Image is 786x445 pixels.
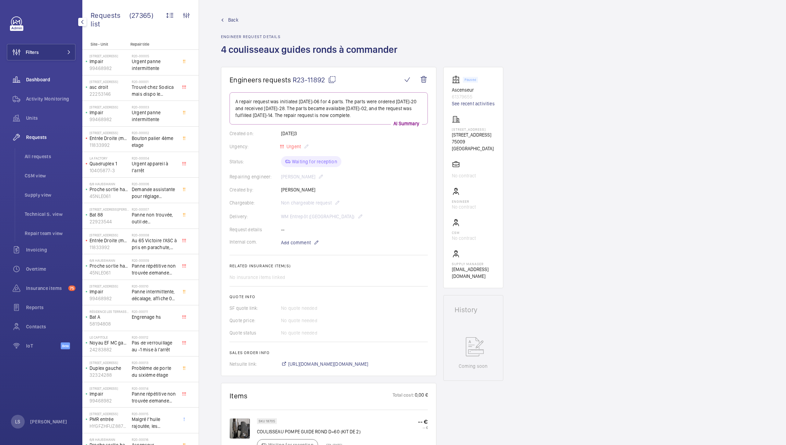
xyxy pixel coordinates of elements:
[228,16,238,23] span: Back
[132,156,177,160] h2: R20-00004
[90,193,129,200] p: 45NLE061
[132,207,177,211] h2: R20-00007
[90,412,129,416] p: [STREET_ADDRESS]
[90,211,129,218] p: Bat 88
[82,42,128,47] p: Site - Unit
[90,295,129,302] p: 99468982
[132,80,177,84] h2: R20-00001
[452,127,495,131] p: [STREET_ADDRESS]
[90,320,129,327] p: 58194808
[132,437,177,442] h2: R20-00016
[459,363,488,370] p: Coming soon
[132,58,177,72] span: Urgent panne intermittente
[90,284,129,288] p: [STREET_ADDRESS]
[90,339,129,346] p: Noyau EF MC gauche
[452,199,476,203] p: Engineer
[90,237,129,244] p: Entrée Droite (monte-charge)
[132,109,177,123] span: Urgent panne intermittente
[26,134,75,141] span: Requests
[132,284,177,288] h2: R20-00010
[90,84,129,91] p: asc droit
[90,346,129,353] p: 24283882
[90,91,129,97] p: 22253146
[132,339,177,353] span: Pas de verrouillage au -1 mise à l'arrêt
[90,288,129,295] p: Impair
[26,95,75,102] span: Activity Monitoring
[61,342,70,349] span: Beta
[91,11,129,28] span: Requests list
[132,258,177,262] h2: R20-00009
[90,207,129,211] p: [STREET_ADDRESS][PERSON_NAME]
[90,361,129,365] p: [STREET_ADDRESS]
[25,211,75,218] span: Technical S. view
[26,246,75,253] span: Invoicing
[26,115,75,121] span: Units
[132,386,177,390] h2: R20-00014
[132,233,177,237] h2: R20-00008
[90,386,129,390] p: [STREET_ADDRESS]
[132,314,177,320] span: Engrenage hs
[465,79,476,81] p: Paused
[132,365,177,378] span: Problème de porte du sixième étage
[90,80,129,84] p: [STREET_ADDRESS]
[25,172,75,179] span: CSM view
[90,335,129,339] p: Le Capitole
[26,49,39,56] span: Filters
[90,390,129,397] p: Impair
[25,153,75,160] span: All requests
[235,98,422,119] p: A repair request was initiated [DATE]-06 for 4 parts. The parts were ordered [DATE]-20 and receiv...
[391,120,422,127] p: AI Summary
[26,304,75,311] span: Reports
[90,182,129,186] p: 6/8 Haussmann
[132,84,177,97] span: Trouvé chez Sodica mais dispo le [DATE]0 [URL][DOMAIN_NAME]
[452,138,495,152] p: 75009 [GEOGRAPHIC_DATA]
[25,191,75,198] span: Supply view
[26,323,75,330] span: Contacts
[418,418,428,425] p: -- €
[230,75,291,84] span: Engineers requests
[452,93,495,100] p: 61379655
[452,266,495,280] p: [EMAIL_ADDRESS][DOMAIN_NAME]
[452,203,476,210] p: No contract
[26,285,66,292] span: Insurance items
[132,309,177,314] h2: R20-00011
[259,420,275,422] p: SKU 18705
[7,44,75,60] button: Filters
[26,266,75,272] span: Overtime
[15,418,20,425] p: LS
[452,262,495,266] p: Supply manager
[26,76,75,83] span: Dashboard
[90,58,129,65] p: Impair
[230,391,248,400] h1: Items
[132,105,177,109] h2: R20-00003
[90,135,129,142] p: Entrée Droite (monte-charge)
[414,391,428,400] p: 0,00 €
[90,160,129,167] p: Quadruplex 1
[90,167,129,174] p: 10405877-3
[90,365,129,372] p: Duplex gauche
[90,314,129,320] p: Bat A
[132,390,177,404] span: Panne répétitive non trouvée demande assistance expert technique
[132,160,177,174] span: Urgent appareil à l’arrêt
[90,309,129,314] p: Résidence les Terrasse - [STREET_ADDRESS]
[90,258,129,262] p: 6/8 Haussmann
[230,294,428,299] h2: Quote info
[455,306,492,313] h1: History
[90,218,129,225] p: 22923544
[452,131,495,138] p: [STREET_ADDRESS]
[132,412,177,416] h2: R20-00015
[132,361,177,365] h2: R20-00013
[90,262,129,269] p: Proche sortie hall Pelletier
[90,416,129,423] p: PMR entrée
[452,100,495,107] a: See recent activities
[452,75,463,84] img: elevator.svg
[90,233,129,237] p: [STREET_ADDRESS]
[25,230,75,237] span: Repair team view
[452,86,495,93] p: Ascenseur
[132,186,177,200] span: Demande assistante pour réglage d'opérateurs porte cabine double accès
[392,391,414,400] p: Total cost:
[90,372,129,378] p: 32324288
[90,54,129,58] p: [STREET_ADDRESS]
[221,43,401,67] h1: 4 coulisseaux guides ronds à commander
[90,397,129,404] p: 99468982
